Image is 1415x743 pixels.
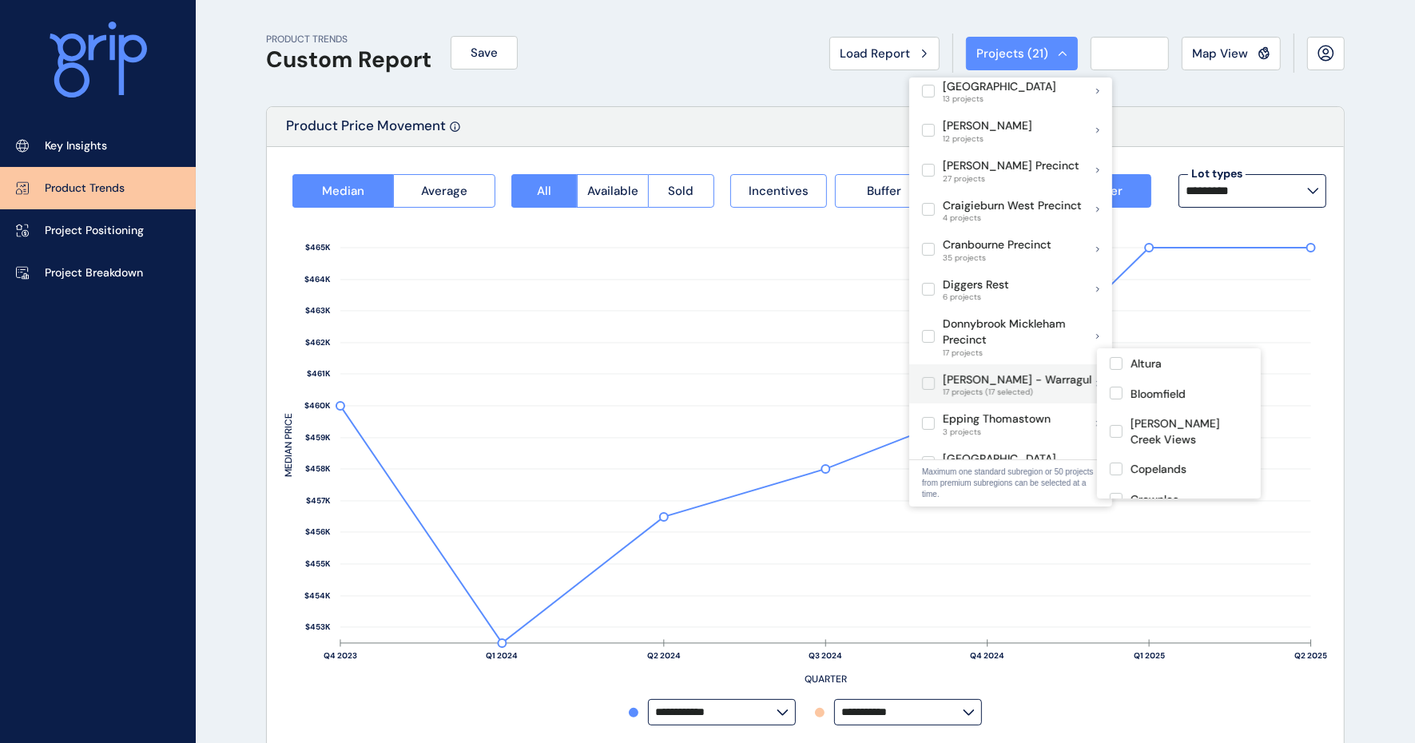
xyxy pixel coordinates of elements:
span: 13 projects [943,94,1056,104]
span: 3 projects [943,427,1051,437]
p: Key Insights [45,138,107,154]
p: Maximum one standard subregion or 50 projects from premium subregions can be selected at a time. [922,467,1099,500]
p: Cranbourne Precinct [943,237,1051,253]
p: [GEOGRAPHIC_DATA] [943,79,1056,95]
span: 6 projects [943,292,1009,302]
span: 35 projects [943,253,1051,263]
span: Projects ( 21 ) [976,46,1048,62]
p: [GEOGRAPHIC_DATA] [943,451,1056,467]
span: 12 projects [943,134,1032,144]
p: PRODUCT TRENDS [266,33,431,46]
button: Save [451,36,518,70]
span: Load Report [840,46,910,62]
button: Map View [1182,37,1281,70]
p: Product Price Movement [286,117,446,146]
p: [PERSON_NAME] - Warragul [943,372,1091,388]
span: 17 projects (17 selected) [943,387,1091,397]
span: 17 projects [943,348,1096,358]
p: Project Positioning [45,223,144,239]
p: [PERSON_NAME] [943,118,1032,134]
p: Diggers Rest [943,277,1009,293]
p: Copelands [1131,462,1186,478]
p: [PERSON_NAME] Creek Views [1131,416,1248,447]
span: Map View [1192,46,1248,62]
button: Projects (21) [966,37,1078,70]
p: Craigieburn West Precinct [943,198,1082,214]
p: Crownlea [1131,492,1179,508]
span: Save [471,45,498,61]
p: Project Breakdown [45,265,143,281]
h1: Custom Report [266,46,431,74]
p: Product Trends [45,181,125,197]
p: Donnybrook Mickleham Precinct [943,316,1096,348]
p: Epping Thomastown [943,411,1051,427]
span: 27 projects [943,174,1079,184]
p: Altura [1131,356,1162,372]
button: Load Report [829,37,940,70]
p: Bloomfield [1131,387,1186,403]
p: [PERSON_NAME] Precinct [943,158,1079,174]
span: 4 projects [943,213,1082,223]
